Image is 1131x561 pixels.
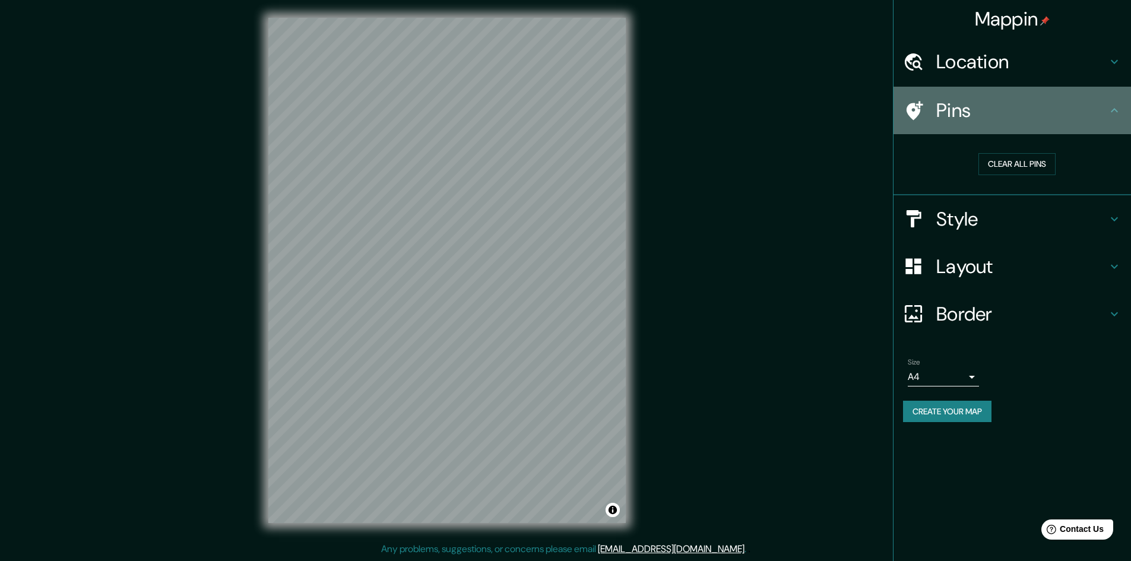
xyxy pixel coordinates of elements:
[894,38,1131,85] div: Location
[978,153,1056,175] button: Clear all pins
[936,302,1107,326] h4: Border
[908,367,979,386] div: A4
[936,207,1107,231] h4: Style
[381,542,746,556] p: Any problems, suggestions, or concerns please email .
[606,503,620,517] button: Toggle attribution
[894,290,1131,338] div: Border
[894,243,1131,290] div: Layout
[1040,16,1050,26] img: pin-icon.png
[746,542,748,556] div: .
[1025,515,1118,548] iframe: Help widget launcher
[936,50,1107,74] h4: Location
[975,7,1050,31] h4: Mappin
[936,255,1107,278] h4: Layout
[903,401,991,423] button: Create your map
[894,87,1131,134] div: Pins
[936,99,1107,122] h4: Pins
[268,18,626,523] canvas: Map
[894,195,1131,243] div: Style
[908,357,920,367] label: Size
[598,543,745,555] a: [EMAIL_ADDRESS][DOMAIN_NAME]
[748,542,750,556] div: .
